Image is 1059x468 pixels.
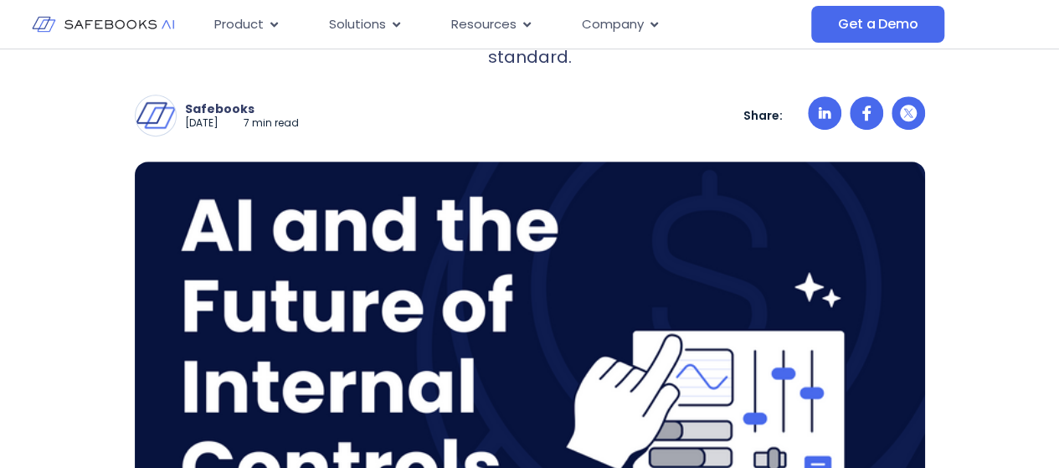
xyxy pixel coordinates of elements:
span: Solutions [329,15,386,34]
span: Get a Demo [838,16,918,33]
span: Company [582,15,644,34]
p: Safebooks [185,101,299,116]
a: Get a Demo [811,6,944,43]
p: 7 min read [244,116,299,131]
nav: Menu [201,8,811,41]
img: Safebooks [136,95,176,136]
span: Resources [451,15,517,34]
p: Share: [743,108,783,123]
p: [DATE] [185,116,218,131]
div: Menu Toggle [201,8,811,41]
span: Product [214,15,264,34]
